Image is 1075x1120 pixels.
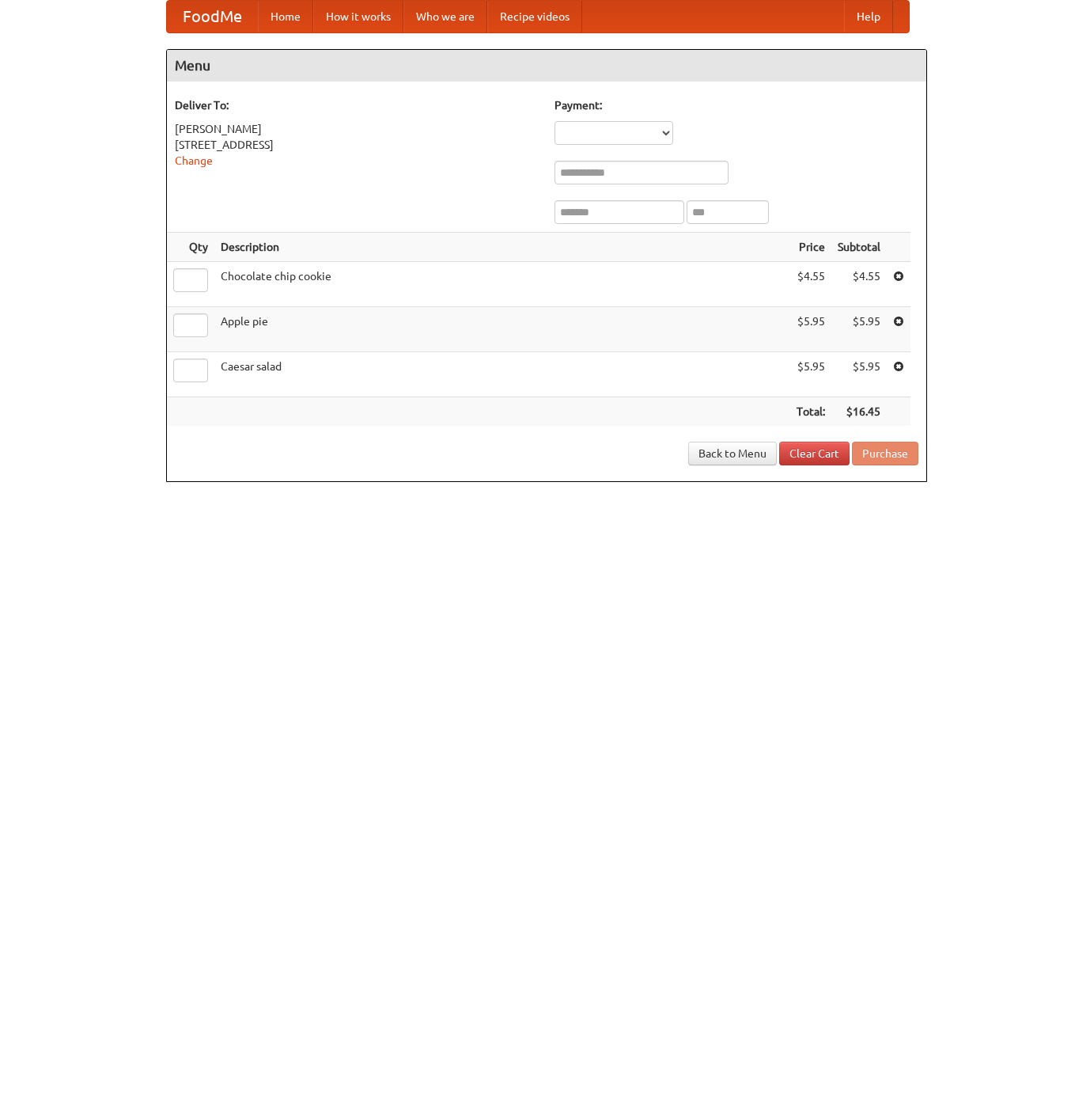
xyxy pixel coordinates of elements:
[175,154,213,167] a: Change
[688,442,777,465] a: Back to Menu
[831,397,887,427] th: $16.45
[844,1,893,32] a: Help
[790,262,831,307] td: $4.55
[779,442,850,465] a: Clear Cart
[214,233,790,262] th: Description
[214,262,790,307] td: Chocolate chip cookie
[258,1,313,32] a: Home
[831,262,887,307] td: $4.55
[175,121,539,137] div: [PERSON_NAME]
[487,1,582,32] a: Recipe videos
[790,233,831,262] th: Price
[831,233,887,262] th: Subtotal
[214,352,790,397] td: Caesar salad
[831,352,887,397] td: $5.95
[175,137,539,153] div: [STREET_ADDRESS]
[790,352,831,397] td: $5.95
[852,442,918,465] button: Purchase
[167,233,214,262] th: Qty
[167,50,926,82] h4: Menu
[313,1,403,32] a: How it works
[790,307,831,352] td: $5.95
[555,97,918,113] h5: Payment:
[214,307,790,352] td: Apple pie
[167,1,258,32] a: FoodMe
[831,307,887,352] td: $5.95
[403,1,487,32] a: Who we are
[790,397,831,427] th: Total:
[175,97,539,113] h5: Deliver To:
